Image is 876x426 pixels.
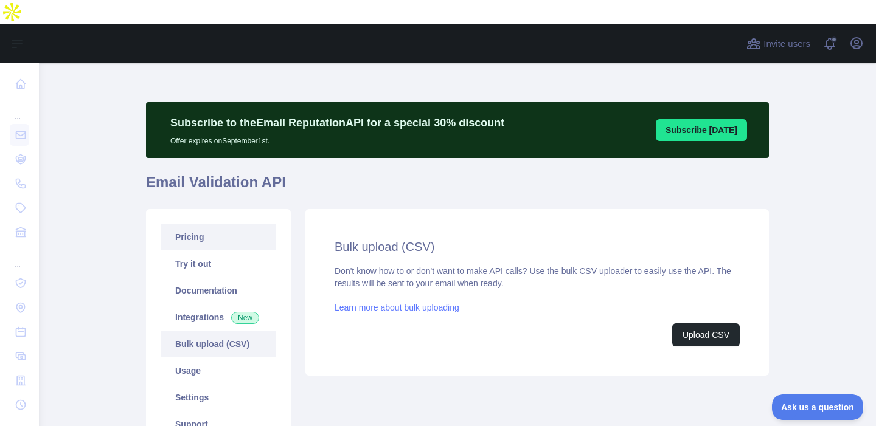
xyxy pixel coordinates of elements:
span: Invite users [763,37,810,51]
p: Subscribe to the Email Reputation API for a special 30 % discount [170,114,504,131]
a: Bulk upload (CSV) [161,331,276,357]
iframe: Toggle Customer Support [772,394,864,420]
a: Usage [161,357,276,384]
h2: Bulk upload (CSV) [335,238,740,255]
h1: Email Validation API [146,173,769,202]
a: Settings [161,384,276,411]
button: Subscribe [DATE] [656,119,747,141]
a: Documentation [161,277,276,304]
div: ... [10,246,29,270]
a: Integrations New [161,304,276,331]
button: Upload CSV [672,323,740,346]
button: Invite users [744,34,813,53]
div: ... [10,97,29,122]
div: Don't know how to or don't want to make API calls? Use the bulk CSV uploader to easily use the AP... [335,265,740,346]
span: New [231,312,259,324]
a: Try it out [161,250,276,277]
p: Offer expires on September 1st. [170,131,504,146]
a: Learn more about bulk uploading [335,303,459,312]
a: Pricing [161,224,276,250]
